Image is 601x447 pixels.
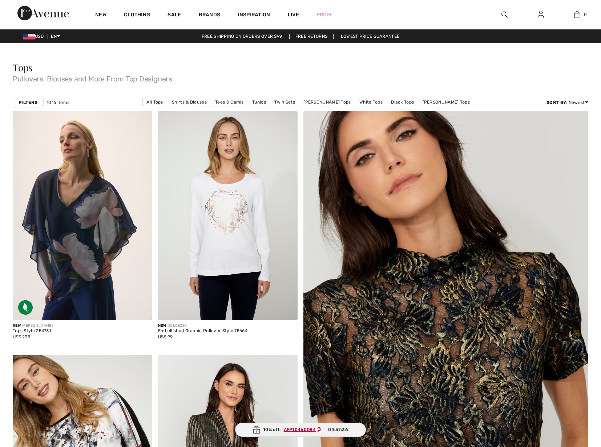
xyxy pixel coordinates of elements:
a: New [95,12,106,19]
span: 1016 items [47,99,69,106]
img: My Info [538,10,544,19]
div: Embellished Graphic Pullover Style 75664 [158,329,247,334]
a: Black Tops [387,97,418,107]
span: Inspiration [238,12,270,19]
a: Brands [199,12,221,19]
span: Tops [13,61,33,74]
span: 0 [584,11,587,18]
ins: AFP10460D84 [284,427,316,432]
a: [PERSON_NAME] Tops [419,97,473,107]
a: [PERSON_NAME] Tops [300,97,354,107]
span: USD [23,34,47,39]
a: Live [288,11,299,19]
a: Free shipping on orders over $99 [196,34,288,39]
iframe: Opens a widget where you can find more information [554,392,594,411]
img: Embellished Graphic Pullover Style 75664. As sample [158,111,298,320]
strong: Sort By [546,100,566,105]
span: New [13,323,21,328]
img: search the website [501,10,508,19]
a: Tunics [249,97,270,107]
a: Sale [168,12,181,19]
span: 04:57:36 [328,426,348,433]
a: Free Returns [289,34,334,39]
a: All Tops [142,97,167,107]
a: Twin Sets [271,97,299,107]
img: Joseph Ribkoff Tops Style 254731. Midnight Blue/Multi [13,111,152,320]
a: Tees & Camis [211,97,247,107]
a: Prom [316,11,331,19]
a: Sign In [532,10,550,19]
a: 0 [559,10,595,19]
span: US$ 235 [13,334,30,339]
img: 1ère Avenue [17,6,69,20]
span: Pullovers, Blouses and More From Top Designers [13,72,588,82]
a: Shirts & Blouses [168,97,210,107]
img: My Bag [574,10,580,19]
div: DOLCEZZA [158,323,247,329]
div: 10% off: [235,423,366,437]
a: White Tops [356,97,386,107]
span: US$ 99 [158,334,173,339]
a: Clothing [124,12,150,19]
img: Sustainable Fabric [18,300,33,315]
img: Gift.svg [253,426,260,434]
img: US Dollar [23,34,35,40]
div: : Newest [546,99,588,106]
span: New [158,323,166,328]
div: Tops Style 254731 [13,329,53,334]
span: EN [51,34,60,39]
a: Lowest Price Guarantee [335,34,406,39]
div: [PERSON_NAME] [13,323,53,329]
strong: Filters [19,99,37,106]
